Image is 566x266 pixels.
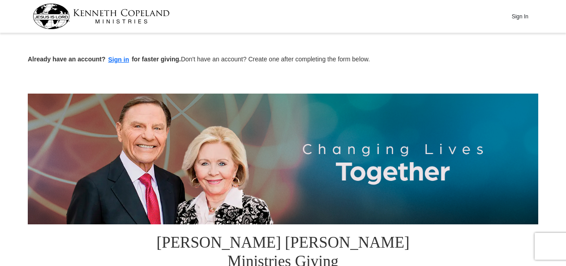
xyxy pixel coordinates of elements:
button: Sign in [106,55,132,65]
strong: Already have an account? for faster giving. [28,56,181,63]
button: Sign In [506,9,533,23]
p: Don't have an account? Create one after completing the form below. [28,55,538,65]
img: kcm-header-logo.svg [33,4,170,29]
